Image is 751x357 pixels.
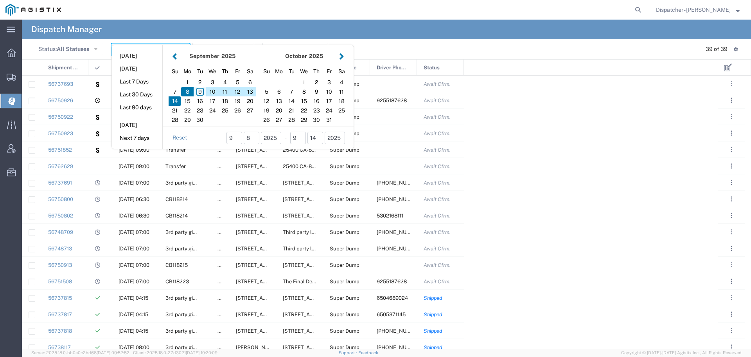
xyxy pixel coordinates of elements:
[424,130,451,136] span: Await Cfrm.
[285,96,298,106] div: 14
[206,106,219,115] div: 24
[424,262,451,268] span: Await Cfrm.
[165,147,186,153] span: Transfer
[48,163,73,169] a: 56762629
[424,229,451,235] span: Await Cfrm.
[119,147,149,153] span: 09/09/2025, 09:00
[731,244,732,253] span: . . .
[181,78,194,87] div: 1
[119,279,149,285] span: 09/09/2025, 07:00
[169,65,181,78] div: Sunday
[330,295,359,301] span: Super Dump
[726,259,737,270] button: ...
[48,114,73,120] a: 56750922
[323,87,335,96] div: 10
[119,262,149,268] span: 09/09/2025, 07:00
[169,106,181,115] div: 21
[424,328,442,334] span: Shipped
[236,229,356,235] span: 5365 Clark Rd, Paradise, California, 95969, United States
[48,196,73,202] a: 56750800
[283,229,470,235] span: Third party location, Paradise, California, United States
[731,79,732,89] span: . . .
[165,180,210,186] span: 3rd party giveaway
[217,147,229,153] span: false
[165,295,210,301] span: 3rd party giveaway
[236,279,314,285] span: 6400 Claim St, Placerville, California, United States
[217,312,229,317] span: false
[236,147,314,153] span: 11577 Quail Ct, Pine Grove, California, United States
[424,114,451,120] span: Await Cfrm.
[283,279,516,285] span: The Final Destination is not defined yet, Placerville, California, United States
[330,262,359,268] span: Super Dump
[112,50,162,62] button: [DATE]
[424,163,451,169] span: Await Cfrm.
[335,106,348,115] div: 25
[358,350,378,355] a: Feedback
[731,293,732,303] span: . . .
[377,213,403,219] span: 5302168111
[244,65,256,78] div: Saturday
[298,96,310,106] div: 15
[112,101,162,114] button: Last 90 days
[273,115,285,125] div: 27
[283,180,403,186] span: 1447 Gracephil Ln, Paradise, California, United States
[165,163,186,169] span: Transfer
[97,350,129,355] span: [DATE] 09:52:52
[260,96,273,106] div: 12
[236,180,356,186] span: 5365 Clark Rd, Paradise, California, 95969, United States
[206,87,219,96] div: 10
[119,229,149,235] span: 09/09/2025, 07:00
[48,312,72,317] a: 56737817
[310,87,323,96] div: 9
[119,163,149,169] span: 09/09/2025, 09:00
[31,350,129,355] span: Server: 2025.18.0-bb0e0c2bd68
[323,78,335,87] div: 3
[112,63,162,75] button: [DATE]
[217,328,229,334] span: false
[165,344,210,350] span: 3rd party giveaway
[731,112,732,121] span: . . .
[298,115,310,125] div: 29
[377,328,423,334] span: 650-384-1848
[731,178,732,187] span: . . .
[377,196,423,202] span: 530-723-3008
[273,65,285,78] div: Monday
[377,295,408,301] span: 6504689024
[731,96,732,105] span: . . .
[219,96,231,106] div: 18
[236,312,356,317] span: 6501 Florin Perkins Rd, Sacramento, California, United States
[726,161,737,172] button: ...
[236,295,356,301] span: 6501 Florin Perkins Rd, Sacramento, California, United States
[217,246,229,252] span: false
[194,65,206,78] div: Tuesday
[57,46,89,52] span: All Statuses
[330,180,359,186] span: Super Dump
[48,262,72,268] a: 56750913
[424,60,440,76] span: Status
[194,106,206,115] div: 23
[169,96,181,106] div: 14
[165,196,188,202] span: CB118214
[112,76,162,88] button: Last 7 Days
[217,229,229,235] span: false
[283,295,361,301] span: 20899 Antler Rd, Lakehead, California, United States
[726,95,737,106] button: ...
[236,328,356,334] span: 6501 Florin Perkins Rd, Sacramento, California, United States
[217,344,229,350] span: false
[731,343,732,352] span: . . .
[283,213,361,219] span: 3675 Potrero Hills Ln, Suisun City, California, 94585, United States
[323,115,335,125] div: 31
[231,87,244,96] div: 12
[377,279,407,285] span: 9255187628
[285,106,298,115] div: 21
[424,196,451,202] span: Await Cfrm.
[48,246,72,252] a: 56748713
[217,279,229,285] span: false
[260,87,273,96] div: 5
[726,292,737,303] button: ...
[217,213,229,219] span: false
[244,78,256,87] div: 6
[217,163,229,169] span: false
[377,229,423,235] span: 530-682-5170
[260,115,273,125] div: 26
